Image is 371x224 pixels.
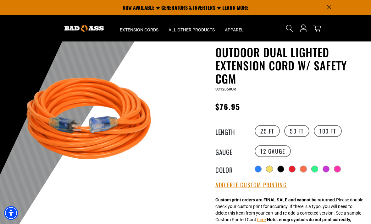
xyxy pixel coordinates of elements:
summary: Search [285,23,295,33]
span: SC12050OR [215,87,236,91]
summary: Apparel [220,15,249,41]
button: Add Free Custom Printing [215,182,287,188]
legend: Length [215,127,247,135]
summary: Extension Cords [115,15,163,41]
label: 100 FT [314,125,342,137]
a: Open this option [298,15,308,41]
label: 25 FT [255,125,280,137]
legend: Color [215,165,247,173]
img: Bad Ass Extension Cords [64,25,104,32]
legend: Gauge [215,147,247,155]
label: 50 FT [284,125,309,137]
button: here [257,216,266,223]
strong: Custom print orders are FINAL SALE and cannot be returned. [215,197,336,202]
span: $76.95 [215,101,240,112]
div: Accessibility Menu [4,206,18,220]
span: Extension Cords [120,27,158,33]
span: All Other Products [169,27,215,33]
h1: Outdoor Dual Lighted Extension Cord w/ Safety CGM [215,46,366,85]
img: Orange [19,47,167,195]
label: 12 Gauge [255,145,291,157]
summary: All Other Products [163,15,220,41]
span: Apparel [225,27,244,33]
a: cart [312,25,322,32]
